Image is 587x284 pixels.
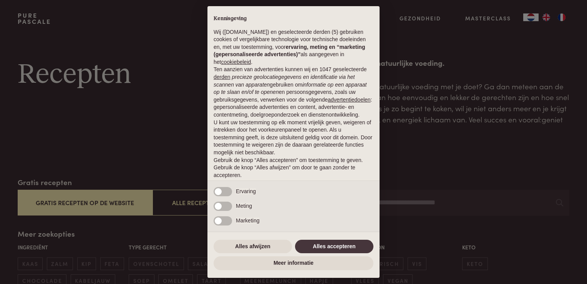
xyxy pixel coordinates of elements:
h2: Kennisgeving [214,15,373,22]
span: Meting [236,203,252,209]
button: Alles afwijzen [214,240,292,254]
button: derden [214,74,230,81]
p: Gebruik de knop “Alles accepteren” om toestemming te geven. Gebruik de knop “Alles afwijzen” om d... [214,157,373,179]
p: Ten aanzien van advertenties kunnen wij en 1047 geselecteerde gebruiken om en persoonsgegevens, z... [214,66,373,119]
p: Wij ([DOMAIN_NAME]) en geselecteerde derden (5) gebruiken cookies of vergelijkbare technologie vo... [214,28,373,66]
button: Meer informatie [214,256,373,270]
a: cookiebeleid [221,59,251,65]
span: Ervaring [236,188,256,194]
span: Marketing [236,217,259,224]
em: precieze geolocatiegegevens en identificatie via het scannen van apparaten [214,74,355,88]
strong: ervaring, meting en “marketing (gepersonaliseerde advertenties)” [214,44,365,58]
p: U kunt uw toestemming op elk moment vrijelijk geven, weigeren of intrekken door het voorkeurenpan... [214,119,373,157]
em: informatie op een apparaat op te slaan en/of te openen [214,82,367,95]
button: Alles accepteren [295,240,373,254]
button: advertentiedoelen [328,96,370,104]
